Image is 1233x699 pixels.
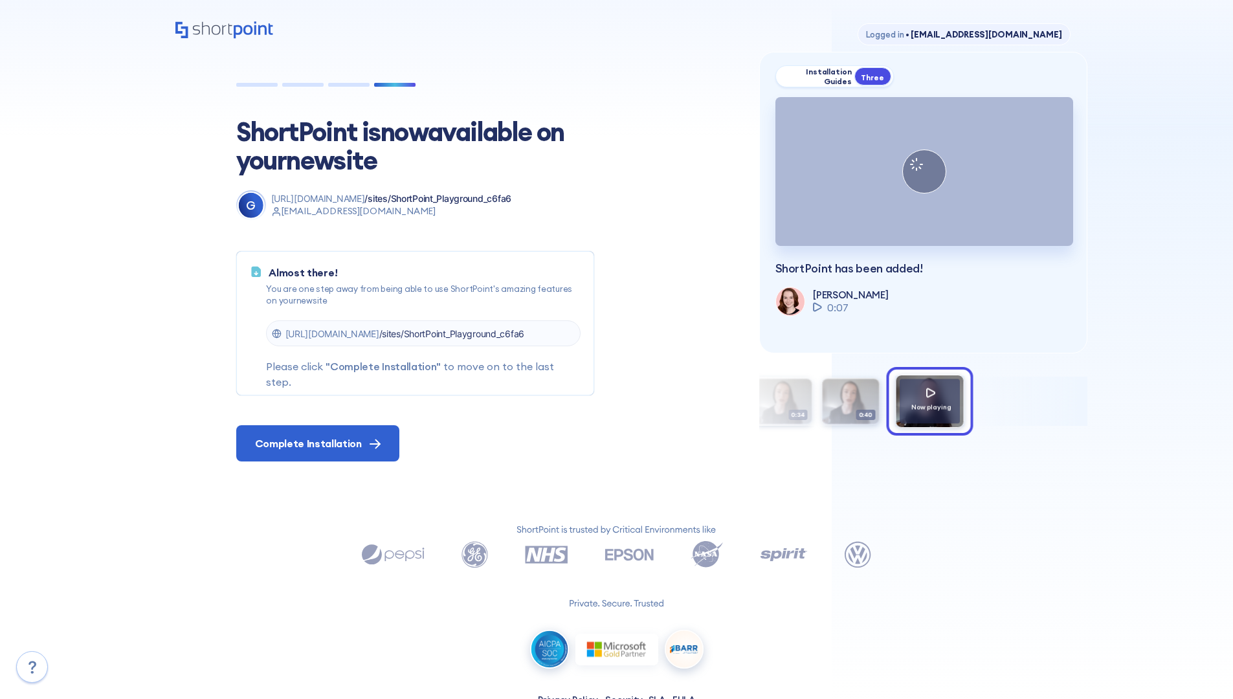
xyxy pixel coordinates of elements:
[266,359,580,390] p: Please click to move on to the last step.
[911,403,951,411] span: Now playing
[827,300,849,315] span: 0:07
[269,265,580,280] p: Almost there!
[271,205,511,218] p: [EMAIL_ADDRESS][DOMAIN_NAME]
[776,287,803,315] img: shortpoint-support-team
[379,328,524,339] span: /sites/ShortPoint_Playground_c6fa6
[236,425,399,461] button: Complete Installation
[238,193,263,218] div: G
[775,261,1071,276] p: ShortPoint has been added!
[236,118,586,175] h1: ShortPoint is now available on your new site
[856,410,875,421] span: 0:40
[364,193,511,204] span: /sites/ShortPoint_Playground_c6fa6
[866,29,904,39] span: Logged in
[788,410,808,421] span: 0:34
[813,289,888,301] p: [PERSON_NAME]
[266,283,580,306] p: You are one step away from being able to use ShortPoint's amazing features on your new site
[271,193,365,204] span: [URL][DOMAIN_NAME]
[784,67,852,86] div: Installation Guides
[326,360,441,373] span: "Complete Installation"
[285,328,379,339] span: [URL][DOMAIN_NAME]
[854,67,891,85] div: Three
[255,436,362,451] span: Complete Installation
[904,29,1061,39] span: [EMAIL_ADDRESS][DOMAIN_NAME]
[905,29,909,39] span: •
[1168,637,1233,699] iframe: Chat Widget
